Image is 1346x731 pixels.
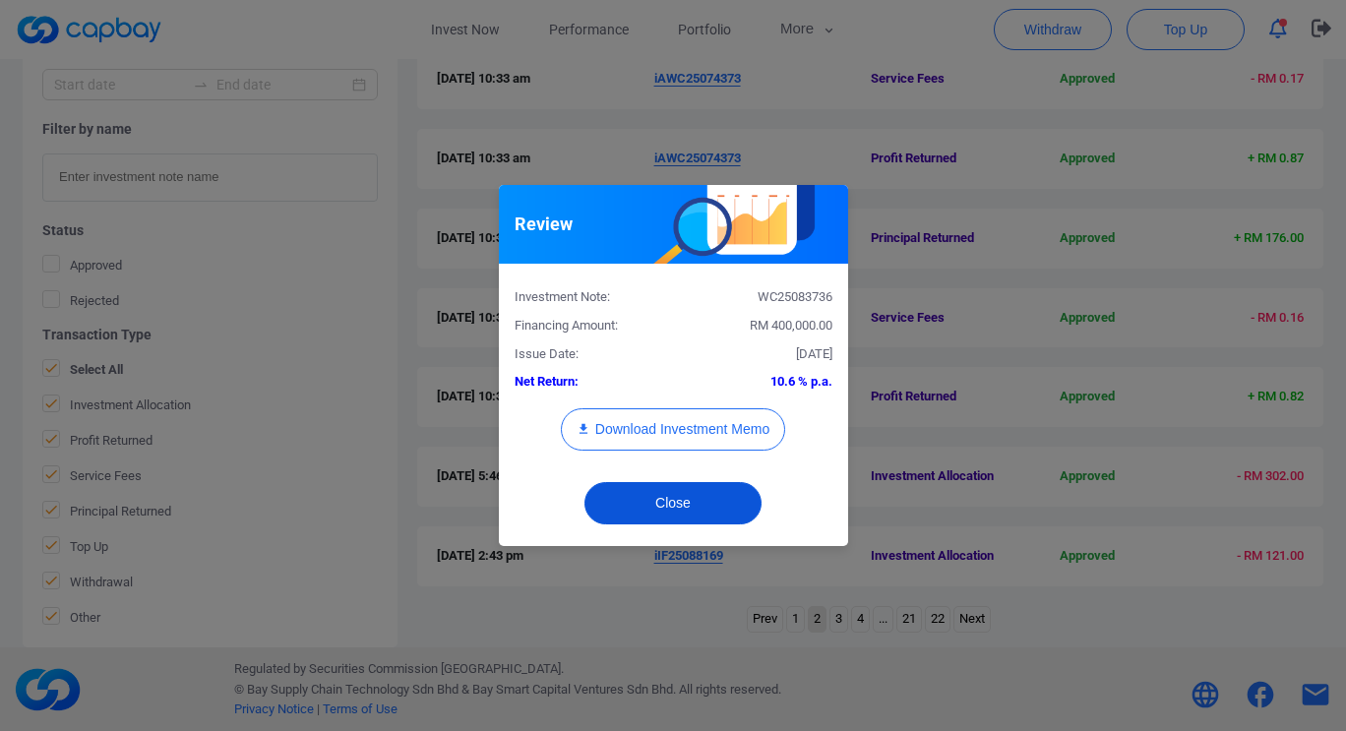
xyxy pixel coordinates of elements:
div: WC25083736 [673,287,847,308]
div: Investment Note: [500,287,674,308]
button: Close [584,482,762,524]
div: Issue Date: [500,344,674,365]
div: 10.6 % p.a. [673,372,847,393]
span: RM 400,000.00 [750,318,832,333]
h5: Review [515,213,573,236]
div: Net Return: [500,372,674,393]
div: [DATE] [673,344,847,365]
div: Financing Amount: [500,316,674,336]
button: Download Investment Memo [561,408,785,451]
